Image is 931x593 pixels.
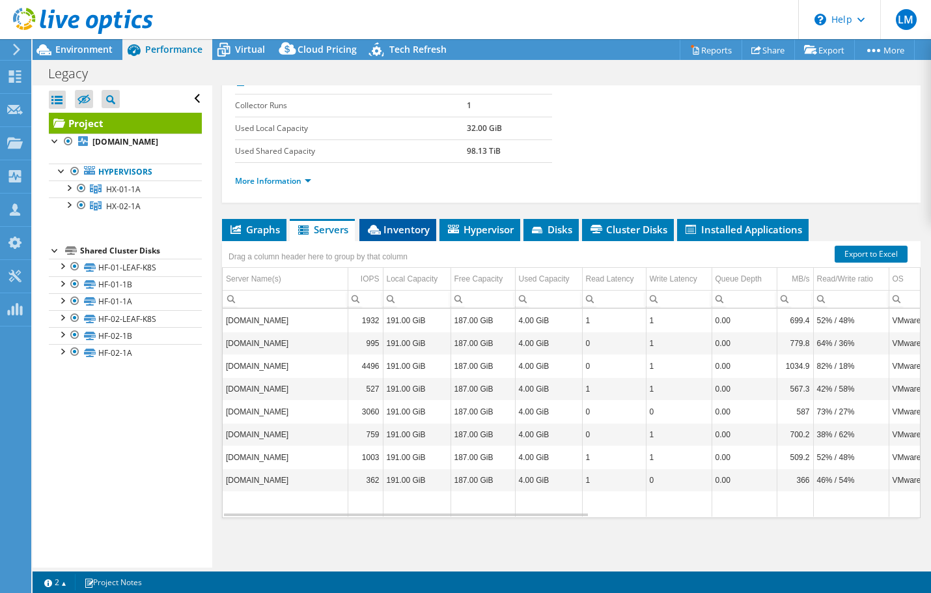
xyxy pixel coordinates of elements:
span: Hypervisor [446,223,514,236]
a: Share [742,40,795,60]
div: Queue Depth [716,271,762,287]
td: Column Local Capacity, Value 191.00 GiB [383,469,451,491]
a: HF-01-LEAF-K8S [49,259,202,276]
td: Column Read Latency, Value 0 [582,354,646,377]
div: OS [893,271,904,287]
td: Column Queue Depth, Value 0.00 [712,309,777,332]
a: Export to Excel [835,246,908,263]
a: Project [49,113,202,134]
td: Column Read/Write ratio, Value 42% / 58% [813,377,889,400]
td: Column MB/s, Value 699.4 [777,309,813,332]
a: More Information [235,175,311,186]
span: HX-02-1A [106,201,141,212]
td: Column Read/Write ratio, Value 38% / 62% [813,423,889,446]
b: [DOMAIN_NAME] [92,136,158,147]
td: Column Server Name(s), Value sphflx13.legacy01.legacybank.com [223,354,348,377]
td: Column Used Capacity, Value 4.00 GiB [515,469,582,491]
td: Column Write Latency, Value 1 [646,446,712,469]
span: Inventory [366,223,430,236]
td: Column Write Latency, Value 1 [646,423,712,446]
td: Column IOPS, Value 3060 [348,400,383,423]
div: Read Latency [586,271,634,287]
td: Column Read Latency, Value 0 [582,332,646,354]
td: Column Used Capacity, Value 4.00 GiB [515,354,582,377]
td: Read/Write ratio Column [813,268,889,291]
td: Column Read Latency, Value 0 [582,423,646,446]
td: Column MB/s, Value 779.8 [777,332,813,354]
td: Column Local Capacity, Value 191.00 GiB [383,332,451,354]
td: Column IOPS, Value 759 [348,423,383,446]
td: Column Read Latency, Value 1 [582,469,646,491]
td: Column Write Latency, Value 1 [646,309,712,332]
td: Column Local Capacity, Value 191.00 GiB [383,446,451,469]
span: Virtual [235,43,265,55]
div: Drag a column header here to group by that column [225,248,411,266]
td: Column Write Latency, Filter cell [646,290,712,308]
a: HF-01-1B [49,276,202,293]
a: Export [794,40,855,60]
span: Cluster Disks [589,223,667,236]
td: Column Used Capacity, Value 4.00 GiB [515,309,582,332]
td: Column Read Latency, Value 1 [582,309,646,332]
a: More [854,40,915,60]
span: Disks [530,223,572,236]
div: Read/Write ratio [817,271,873,287]
td: Column Free Capacity, Value 187.00 GiB [451,469,515,491]
div: Used Capacity [519,271,570,287]
td: Column Server Name(s), Value sphflx12.legacy01.legacybank.com [223,377,348,400]
td: Column Used Capacity, Value 4.00 GiB [515,377,582,400]
h1: Legacy [42,66,108,81]
a: Hypervisors [49,164,202,181]
label: Used Shared Capacity [235,145,467,158]
a: HF-01-1A [49,293,202,310]
td: IOPS Column [348,268,383,291]
td: Column Read/Write ratio, Value 82% / 18% [813,354,889,377]
span: Environment [55,43,113,55]
td: Column Write Latency, Value 1 [646,377,712,400]
td: Column Queue Depth, Filter cell [712,290,777,308]
td: Column Write Latency, Value 1 [646,354,712,377]
td: Local Capacity Column [383,268,451,291]
label: Used Local Capacity [235,122,467,135]
td: Column Free Capacity, Filter cell [451,290,515,308]
a: Project Notes [75,574,151,590]
td: Column Read/Write ratio, Filter cell [813,290,889,308]
td: Column Server Name(s), Value sphflx23.legacy01.legacybank.com [223,400,348,423]
td: Column Free Capacity, Value 187.00 GiB [451,446,515,469]
a: HF-02-1A [49,344,202,361]
b: 98.13 TiB [467,145,501,156]
span: Graphs [229,223,280,236]
td: Column Free Capacity, Value 187.00 GiB [451,400,515,423]
td: Column Local Capacity, Value 191.00 GiB [383,309,451,332]
a: HF-02-LEAF-K8S [49,310,202,327]
td: Column Read/Write ratio, Value 52% / 48% [813,446,889,469]
td: Column Local Capacity, Filter cell [383,290,451,308]
td: Column Read/Write ratio, Value 46% / 54% [813,469,889,491]
td: Column Queue Depth, Value 0.00 [712,332,777,354]
span: Tech Refresh [389,43,447,55]
td: Column Read Latency, Filter cell [582,290,646,308]
td: Column Local Capacity, Value 191.00 GiB [383,377,451,400]
td: Column Used Capacity, Value 4.00 GiB [515,446,582,469]
td: Column Used Capacity, Value 4.00 GiB [515,332,582,354]
td: Column IOPS, Value 527 [348,377,383,400]
td: Column IOPS, Value 1003 [348,446,383,469]
td: Column MB/s, Filter cell [777,290,813,308]
a: Reports [680,40,742,60]
div: MB/s [792,271,809,287]
td: Used Capacity Column [515,268,582,291]
td: Server Name(s) Column [223,268,348,291]
a: 2 [35,574,76,590]
td: Column Free Capacity, Value 187.00 GiB [451,377,515,400]
td: Column Server Name(s), Filter cell [223,290,348,308]
td: Column Server Name(s), Value sphflx11.legacy01.legacybank.com [223,309,348,332]
div: Shared Cluster Disks [80,243,202,259]
td: Column Free Capacity, Value 187.00 GiB [451,423,515,446]
td: Column IOPS, Value 4496 [348,354,383,377]
span: Installed Applications [684,223,802,236]
td: Column IOPS, Value 1932 [348,309,383,332]
div: IOPS [361,271,380,287]
td: Column Write Latency, Value 0 [646,400,712,423]
a: [DOMAIN_NAME] [49,134,202,151]
td: Column MB/s, Value 587 [777,400,813,423]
